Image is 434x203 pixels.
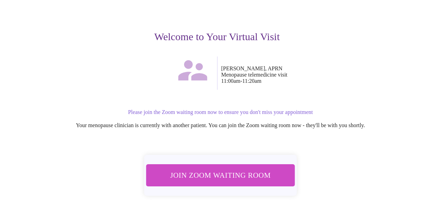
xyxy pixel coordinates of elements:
[18,109,423,115] p: Please join the Zoom waiting room now to ensure you don't miss your appointment
[18,122,423,129] p: Your menopause clinician is currently with another patient. You can join the Zoom waiting room no...
[155,169,286,182] span: Join Zoom Waiting Room
[146,164,295,186] button: Join Zoom Waiting Room
[11,31,423,43] h3: Welcome to Your Virtual Visit
[221,65,423,84] p: [PERSON_NAME], APRN Menopause telemedicine visit 11:00am - 11:20am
